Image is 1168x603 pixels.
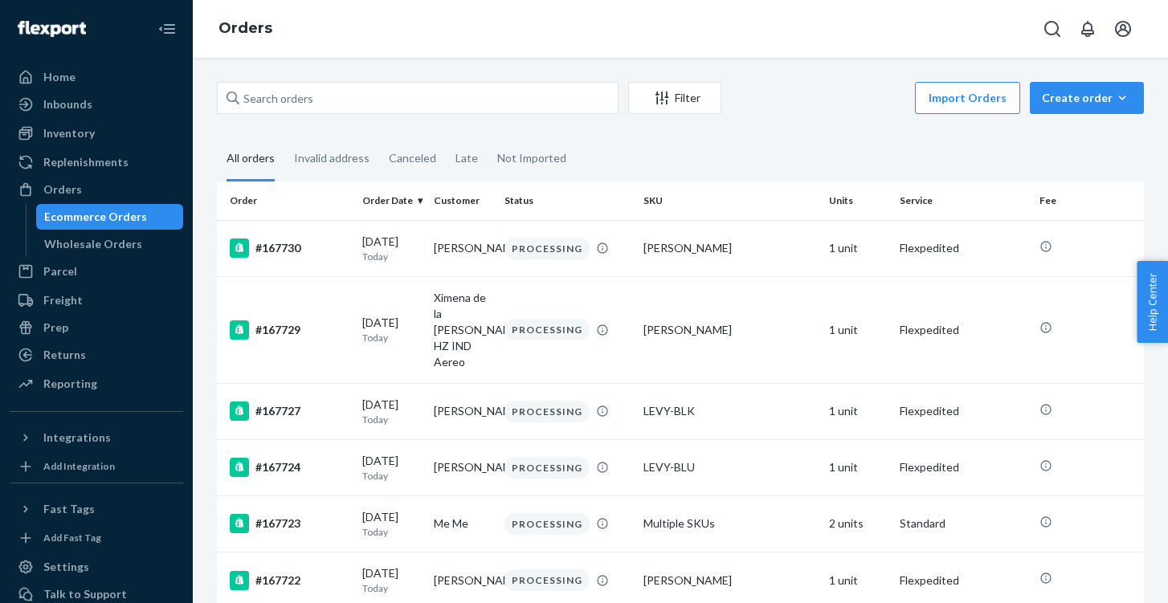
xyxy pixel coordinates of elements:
[10,259,183,284] a: Parcel
[43,559,89,575] div: Settings
[900,515,1026,532] p: Standard
[43,430,111,446] div: Integrations
[1072,13,1104,45] button: Open notifications
[43,531,101,544] div: Add Fast Tag
[18,21,86,37] img: Flexport logo
[823,220,893,276] td: 1 unit
[823,276,893,383] td: 1 unit
[43,69,76,85] div: Home
[10,315,183,340] a: Prep
[43,154,129,170] div: Replenishments
[10,177,183,202] a: Orders
[823,439,893,495] td: 1 unit
[43,125,95,141] div: Inventory
[900,459,1026,475] p: Flexpedited
[643,572,816,589] div: [PERSON_NAME]
[43,181,82,198] div: Orders
[230,320,349,340] div: #167729
[1042,90,1132,106] div: Create order
[362,413,420,426] p: Today
[10,342,183,368] a: Returns
[10,528,183,548] a: Add Fast Tag
[362,250,420,263] p: Today
[427,383,498,439] td: [PERSON_NAME]
[44,209,147,225] div: Ecommerce Orders
[230,458,349,477] div: #167724
[43,320,68,336] div: Prep
[823,181,893,220] th: Units
[43,459,115,473] div: Add Integration
[504,513,590,535] div: PROCESSING
[230,514,349,533] div: #167723
[915,82,1020,114] button: Import Orders
[643,240,816,256] div: [PERSON_NAME]
[43,347,86,363] div: Returns
[10,287,183,313] a: Freight
[427,220,498,276] td: [PERSON_NAME]
[230,401,349,421] div: #167727
[637,495,823,552] td: Multiple SKUs
[362,525,420,539] p: Today
[893,181,1032,220] th: Service
[1036,13,1068,45] button: Open Search Box
[10,371,183,397] a: Reporting
[43,586,127,602] div: Talk to Support
[504,238,590,259] div: PROCESSING
[498,181,637,220] th: Status
[823,383,893,439] td: 1 unit
[10,64,183,90] a: Home
[230,571,349,590] div: #167722
[900,403,1026,419] p: Flexpedited
[389,137,436,179] div: Canceled
[362,453,420,483] div: [DATE]
[900,572,1026,589] p: Flexpedited
[206,6,285,52] ol: breadcrumbs
[43,376,97,392] div: Reporting
[362,509,420,539] div: [DATE]
[1137,261,1168,343] button: Help Center
[362,234,420,263] div: [DATE]
[504,401,590,422] div: PROCESSING
[10,92,183,117] a: Inbounds
[362,469,420,483] p: Today
[10,149,183,175] a: Replenishments
[43,96,92,112] div: Inbounds
[10,554,183,580] a: Settings
[362,315,420,344] div: [DATE]
[10,120,183,146] a: Inventory
[36,204,184,230] a: Ecommerce Orders
[628,82,721,114] button: Filter
[504,457,590,479] div: PROCESSING
[44,236,142,252] div: Wholesale Orders
[643,403,816,419] div: LEVY-BLK
[900,240,1026,256] p: Flexpedited
[427,495,498,552] td: Me Me
[1107,13,1139,45] button: Open account menu
[504,569,590,591] div: PROCESSING
[362,565,420,595] div: [DATE]
[151,13,183,45] button: Close Navigation
[356,181,427,220] th: Order Date
[43,263,77,279] div: Parcel
[1030,82,1144,114] button: Create order
[43,292,83,308] div: Freight
[504,319,590,340] div: PROCESSING
[362,331,420,344] p: Today
[10,496,183,522] button: Fast Tags
[218,19,272,37] a: Orders
[43,501,95,517] div: Fast Tags
[427,439,498,495] td: [PERSON_NAME]
[10,425,183,450] button: Integrations
[217,181,356,220] th: Order
[643,322,816,338] div: [PERSON_NAME]
[362,397,420,426] div: [DATE]
[230,238,349,258] div: #167730
[362,581,420,595] p: Today
[1033,181,1144,220] th: Fee
[294,137,370,179] div: Invalid address
[900,322,1026,338] p: Flexpedited
[10,457,183,476] a: Add Integration
[227,137,275,181] div: All orders
[637,181,823,220] th: SKU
